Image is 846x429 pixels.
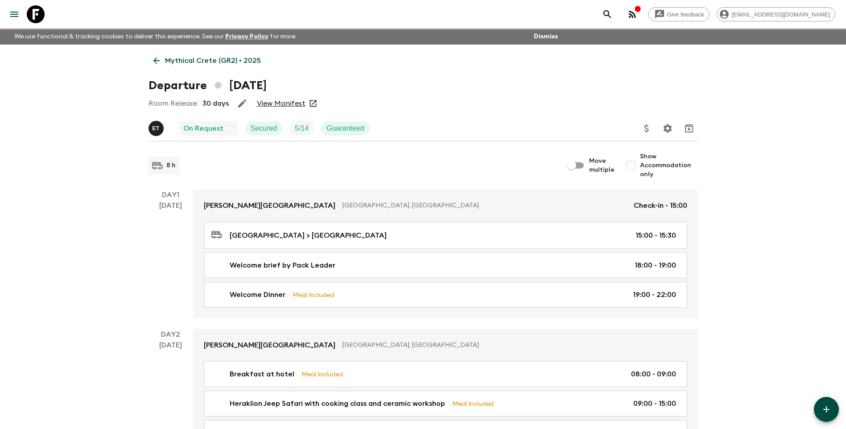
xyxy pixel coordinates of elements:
[452,399,494,408] p: Meal Included
[640,152,698,179] span: Show Accommodation only
[204,252,687,278] a: Welcome brief by Pack Leader18:00 - 19:00
[633,289,676,300] p: 19:00 - 22:00
[635,260,676,271] p: 18:00 - 19:00
[662,11,709,18] span: Give feedback
[149,190,193,200] p: Day 1
[193,329,698,361] a: [PERSON_NAME][GEOGRAPHIC_DATA][GEOGRAPHIC_DATA], [GEOGRAPHIC_DATA]
[204,340,335,351] p: [PERSON_NAME][GEOGRAPHIC_DATA]
[204,282,687,308] a: Welcome DinnerMeal Included19:00 - 22:00
[149,52,266,70] a: Mythical Crete (GR2) • 2025
[659,120,677,137] button: Settings
[680,120,698,137] button: Archive (Completed, Cancelled or Unsynced Departures only)
[634,200,687,211] p: Check-in - 15:00
[230,289,285,300] p: Welcome Dinner
[638,120,656,137] button: Update Price, Early Bird Discount and Costs
[166,161,176,170] p: 8 h
[193,190,698,222] a: [PERSON_NAME][GEOGRAPHIC_DATA][GEOGRAPHIC_DATA], [GEOGRAPHIC_DATA]Check-in - 15:00
[289,121,314,136] div: Trip Fill
[149,77,267,95] h1: Departure [DATE]
[230,398,445,409] p: Heraklion Jeep Safari with cooking class and ceramic workshop
[225,33,268,40] a: Privacy Policy
[159,200,182,318] div: [DATE]
[149,124,165,131] span: Elisavet Titanos
[633,398,676,409] p: 09:00 - 15:00
[204,361,687,387] a: Breakfast at hotelMeal Included08:00 - 09:00
[301,369,343,379] p: Meal Included
[183,123,223,134] p: On Request
[326,123,364,134] p: Guaranteed
[11,29,300,45] p: We use functional & tracking cookies to deliver this experience. See our for more.
[152,125,160,132] p: E T
[589,157,615,174] span: Move multiple
[149,98,198,109] p: Room Release:
[648,7,710,21] a: Give feedback
[230,369,294,379] p: Breakfast at hotel
[149,329,193,340] p: Day 2
[293,290,334,300] p: Meal Included
[149,121,165,136] button: ET
[5,5,23,23] button: menu
[251,123,277,134] p: Secured
[230,230,387,241] p: [GEOGRAPHIC_DATA] > [GEOGRAPHIC_DATA]
[204,200,335,211] p: [PERSON_NAME][GEOGRAPHIC_DATA]
[631,369,676,379] p: 08:00 - 09:00
[727,11,835,18] span: [EMAIL_ADDRESS][DOMAIN_NAME]
[295,123,309,134] p: 5 / 14
[598,5,616,23] button: search adventures
[532,30,560,43] button: Dismiss
[204,222,687,249] a: [GEOGRAPHIC_DATA] > [GEOGRAPHIC_DATA]15:00 - 15:30
[202,98,229,109] p: 30 days
[257,99,305,108] a: View Manifest
[165,55,261,66] p: Mythical Crete (GR2) • 2025
[717,7,835,21] div: [EMAIL_ADDRESS][DOMAIN_NAME]
[230,260,335,271] p: Welcome brief by Pack Leader
[636,230,676,241] p: 15:00 - 15:30
[204,391,687,417] a: Heraklion Jeep Safari with cooking class and ceramic workshopMeal Included09:00 - 15:00
[343,201,627,210] p: [GEOGRAPHIC_DATA], [GEOGRAPHIC_DATA]
[343,341,680,350] p: [GEOGRAPHIC_DATA], [GEOGRAPHIC_DATA]
[245,121,283,136] div: Secured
